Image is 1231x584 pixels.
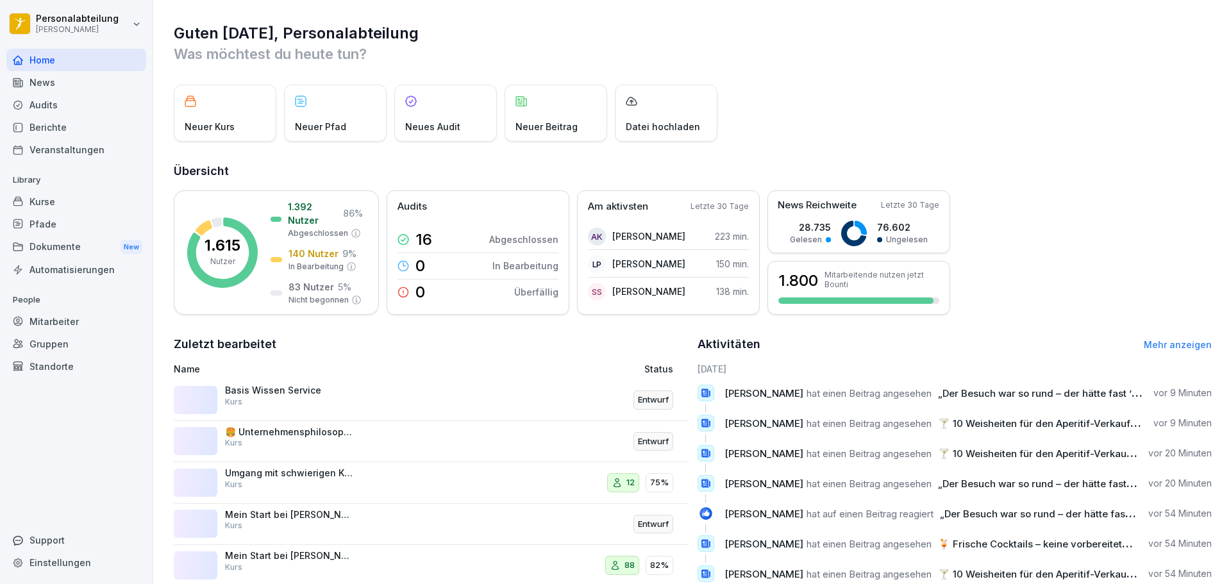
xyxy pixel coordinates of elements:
p: vor 54 Minuten [1148,567,1212,580]
p: [PERSON_NAME] [612,229,685,243]
p: Status [644,362,673,376]
span: [PERSON_NAME] [724,417,803,430]
a: Home [6,49,146,71]
a: Einstellungen [6,551,146,574]
p: 138 min. [716,285,749,298]
span: hat einen Beitrag angesehen [807,387,932,399]
p: Kurs [225,396,242,408]
span: [PERSON_NAME] [724,508,803,520]
p: [PERSON_NAME] [612,257,685,271]
p: 140 Nutzer [289,247,339,260]
p: Kurs [225,437,242,449]
p: 16 [415,232,432,247]
p: People [6,290,146,310]
div: News [6,71,146,94]
p: vor 54 Minuten [1148,507,1212,520]
p: Ungelesen [886,234,928,246]
div: Support [6,529,146,551]
p: Datei hochladen [626,120,700,133]
p: Neues Audit [405,120,460,133]
a: Gruppen [6,333,146,355]
p: Mein Start bei [PERSON_NAME] - Personalfragebogen [225,550,353,562]
p: Entwurf [638,518,669,531]
a: Veranstaltungen [6,138,146,161]
a: Mehr anzeigen [1144,339,1212,350]
p: In Bearbeitung [289,261,344,272]
a: DokumenteNew [6,235,146,259]
a: Pfade [6,213,146,235]
a: Umgang mit schwierigen KundenKurs1275% [174,462,689,504]
a: Audits [6,94,146,116]
p: Mein Start bei [PERSON_NAME] - Personalfragebogen [225,509,353,521]
p: 83 Nutzer [289,280,334,294]
p: Abgeschlossen [489,233,558,246]
p: 75% [650,476,669,489]
p: Was möchtest du heute tun? [174,44,1212,64]
p: 🍔 Unternehmensphilosophie von [PERSON_NAME] [225,426,353,438]
p: Basis Wissen Service [225,385,353,396]
span: [PERSON_NAME] [724,538,803,550]
a: Automatisierungen [6,258,146,281]
p: 0 [415,258,425,274]
p: [PERSON_NAME] [612,285,685,298]
h3: 1.800 [778,270,818,292]
p: Audits [398,199,427,214]
p: 5 % [338,280,351,294]
h1: Guten [DATE], Personalabteilung [174,23,1212,44]
p: Überfällig [514,285,558,299]
h6: [DATE] [698,362,1212,376]
p: vor 20 Minuten [1148,477,1212,490]
span: hat einen Beitrag angesehen [807,447,932,460]
span: hat auf einen Beitrag reagiert [807,508,934,520]
span: hat einen Beitrag angesehen [807,417,932,430]
p: News Reichweite [778,198,857,213]
p: 82% [650,559,669,572]
p: 88 [624,559,635,572]
p: 1.615 [205,238,240,253]
a: Berichte [6,116,146,138]
p: Nicht begonnen [289,294,349,306]
span: hat einen Beitrag angesehen [807,568,932,580]
p: Neuer Pfad [295,120,346,133]
p: vor 20 Minuten [1148,447,1212,460]
p: Neuer Kurs [185,120,235,133]
span: [PERSON_NAME] [724,387,803,399]
div: AK [588,228,606,246]
p: Gelesen [790,234,822,246]
p: Nutzer [210,256,235,267]
p: 223 min. [715,229,749,243]
p: Umgang mit schwierigen Kunden [225,467,353,479]
p: Kurs [225,562,242,573]
div: LP [588,255,606,273]
p: 0 [415,285,425,300]
div: SS [588,283,606,301]
p: Kurs [225,479,242,490]
p: Letzte 30 Tage [691,201,749,212]
p: Kurs [225,520,242,531]
p: Entwurf [638,435,669,448]
a: Mitarbeiter [6,310,146,333]
a: Mein Start bei [PERSON_NAME] - PersonalfragebogenKursEntwurf [174,504,689,546]
div: Dokumente [6,235,146,259]
p: Entwurf [638,394,669,406]
p: 9 % [342,247,356,260]
p: vor 54 Minuten [1148,537,1212,550]
p: 86 % [343,206,363,220]
p: In Bearbeitung [492,259,558,272]
p: 76.602 [877,221,928,234]
p: Letzte 30 Tage [881,199,939,211]
span: [PERSON_NAME] [724,478,803,490]
p: Neuer Beitrag [515,120,578,133]
p: Abgeschlossen [288,228,348,239]
a: Standorte [6,355,146,378]
div: New [121,240,142,254]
